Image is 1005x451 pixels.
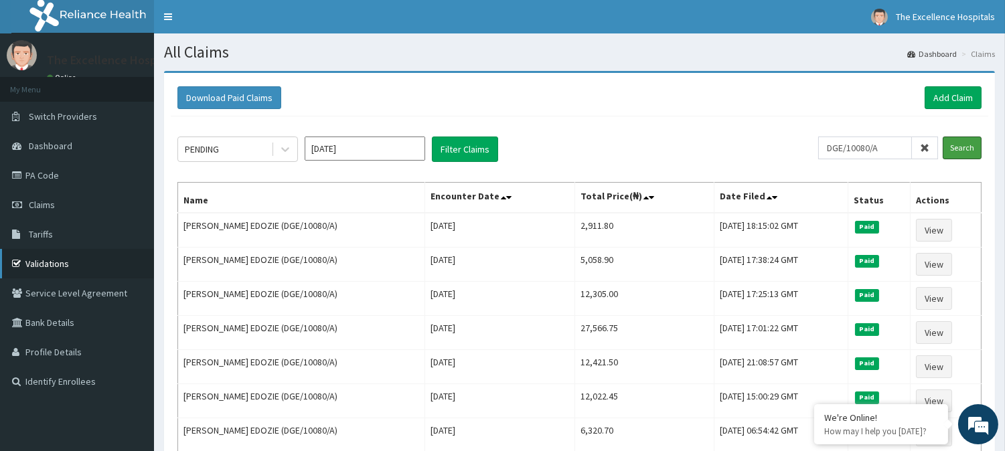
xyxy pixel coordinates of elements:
[916,287,952,310] a: View
[425,384,575,418] td: [DATE]
[925,86,982,109] a: Add Claim
[824,412,938,424] div: We're Online!
[178,384,425,418] td: [PERSON_NAME] EDOZIE (DGE/10080/A)
[818,137,912,159] input: Search by HMO ID
[848,183,911,213] th: Status
[855,357,879,369] span: Paid
[575,248,714,282] td: 5,058.90
[855,221,879,233] span: Paid
[178,213,425,248] td: [PERSON_NAME] EDOZIE (DGE/10080/A)
[910,183,981,213] th: Actions
[7,305,255,352] textarea: Type your message and hit 'Enter'
[943,137,982,159] input: Search
[714,282,848,316] td: [DATE] 17:25:13 GMT
[425,350,575,384] td: [DATE]
[47,73,79,82] a: Online
[29,199,55,211] span: Claims
[855,255,879,267] span: Paid
[907,48,957,60] a: Dashboard
[425,248,575,282] td: [DATE]
[855,289,879,301] span: Paid
[916,253,952,276] a: View
[916,219,952,242] a: View
[425,213,575,248] td: [DATE]
[425,316,575,350] td: [DATE]
[575,384,714,418] td: 12,022.45
[29,140,72,152] span: Dashboard
[185,143,219,156] div: PENDING
[575,282,714,316] td: 12,305.00
[29,110,97,122] span: Switch Providers
[714,213,848,248] td: [DATE] 18:15:02 GMT
[714,183,848,213] th: Date Filed
[70,75,225,92] div: Chat with us now
[78,139,185,274] span: We're online!
[575,350,714,384] td: 12,421.50
[178,316,425,350] td: [PERSON_NAME] EDOZIE (DGE/10080/A)
[824,426,938,437] p: How may I help you today?
[855,323,879,335] span: Paid
[178,282,425,316] td: [PERSON_NAME] EDOZIE (DGE/10080/A)
[164,43,995,61] h1: All Claims
[305,137,425,161] input: Select Month and Year
[916,355,952,378] a: View
[178,350,425,384] td: [PERSON_NAME] EDOZIE (DGE/10080/A)
[425,282,575,316] td: [DATE]
[25,67,54,100] img: d_794563401_company_1708531726252_794563401
[855,391,879,403] span: Paid
[714,384,848,418] td: [DATE] 15:00:29 GMT
[47,54,179,66] p: The Excellence Hospitals
[896,11,995,23] span: The Excellence Hospitals
[871,9,888,25] img: User Image
[916,389,952,412] a: View
[178,248,425,282] td: [PERSON_NAME] EDOZIE (DGE/10080/A)
[220,7,252,39] div: Minimize live chat window
[177,86,281,109] button: Download Paid Claims
[714,350,848,384] td: [DATE] 21:08:57 GMT
[178,183,425,213] th: Name
[575,183,714,213] th: Total Price(₦)
[958,48,995,60] li: Claims
[916,321,952,344] a: View
[714,316,848,350] td: [DATE] 17:01:22 GMT
[432,137,498,162] button: Filter Claims
[575,316,714,350] td: 27,566.75
[29,228,53,240] span: Tariffs
[714,248,848,282] td: [DATE] 17:38:24 GMT
[575,213,714,248] td: 2,911.80
[7,40,37,70] img: User Image
[425,183,575,213] th: Encounter Date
